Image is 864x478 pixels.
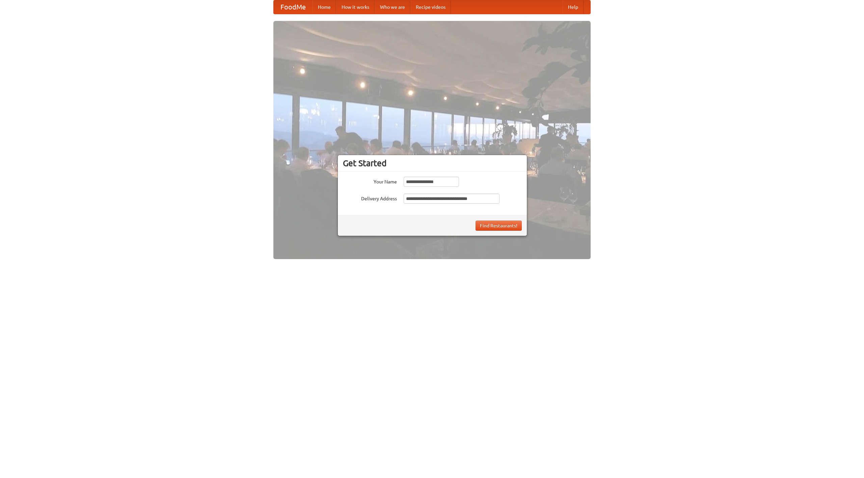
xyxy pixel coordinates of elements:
a: How it works [336,0,375,14]
a: Home [313,0,336,14]
a: Who we are [375,0,410,14]
a: Recipe videos [410,0,451,14]
label: Delivery Address [343,194,397,202]
a: FoodMe [274,0,313,14]
button: Find Restaurants! [476,221,522,231]
h3: Get Started [343,158,522,168]
label: Your Name [343,177,397,185]
a: Help [563,0,584,14]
